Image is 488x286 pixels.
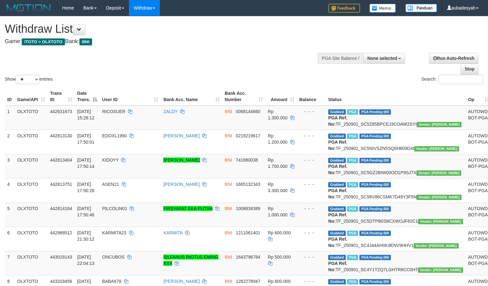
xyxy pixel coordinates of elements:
[79,38,92,45] span: BNI
[268,109,288,120] span: Rp 1.300.000
[299,205,323,212] div: - - -
[225,206,232,211] span: BNI
[328,164,347,175] b: PGA Ref. No:
[77,109,95,120] span: [DATE] 15:28:12
[77,157,95,169] span: [DATE] 17:50:14
[236,279,260,284] span: Copy 1262278947 to clipboard
[347,158,358,163] span: Marked by aubgusti
[102,206,127,211] span: PILCOLIN01
[405,4,437,12] img: panduan.png
[102,182,119,187] span: ASEN21
[363,53,405,64] button: None selected
[461,64,479,74] a: Stop
[50,133,72,138] span: 442813130
[225,255,232,260] span: BNI
[417,122,462,127] span: Vendor URL: https://secure5.1velocity.biz
[5,130,15,154] td: 2
[5,75,53,84] label: Show entries
[359,182,391,187] span: PGA Pending
[236,133,260,138] span: Copy 0219219617 to clipboard
[328,261,347,272] b: PGA Ref. No:
[328,231,346,236] span: Grabbed
[15,203,48,227] td: OLXTOTO
[326,130,465,154] td: TF_250901_SC5NIVSZN5SQ0H809D4I
[328,140,347,151] b: PGA Ref. No:
[15,227,48,251] td: OLXTOTO
[236,255,260,260] span: Copy 1643796784 to clipboard
[347,255,358,260] span: Marked by aubadesyah
[102,109,125,114] span: RICOSUER
[326,178,465,203] td: TF_250901_SC58V86CSMK7D49Y3F5N
[5,106,15,130] td: 1
[268,279,291,284] span: Rp 600.000
[15,154,48,178] td: OLXTOTO
[5,3,53,13] img: MOTION_logo.png
[359,206,391,212] span: PGA Pending
[328,182,346,187] span: Grabbed
[416,170,462,176] span: Vendor URL: https://secure5.1velocity.biz
[328,134,346,139] span: Grabbed
[299,108,323,115] div: - - -
[161,88,222,106] th: Bank Acc. Name: activate to sort column ascending
[328,109,346,115] span: Grabbed
[359,109,391,115] span: PGA Pending
[347,134,358,139] span: Marked by aubgusti
[22,38,65,45] span: ITOTO > OLXTOTO
[15,88,48,106] th: Game/API: activate to sort column ascending
[347,279,358,284] span: Marked by aubadesyah
[268,206,288,217] span: Rp 1.000.000
[299,133,323,139] div: - - -
[328,158,346,163] span: Grabbed
[15,178,48,203] td: OLXTOTO
[5,23,319,35] h1: Withdraw List
[222,88,265,106] th: Bank Acc. Number: activate to sort column ascending
[5,88,15,106] th: ID
[163,255,218,266] a: SILFANUS RIOTUS EMING XXX
[236,182,260,187] span: Copy 1665132343 to clipboard
[15,130,48,154] td: OLXTOTO
[328,115,347,127] b: PGA Ref. No:
[328,4,360,13] img: Feedback.jpg
[326,154,465,178] td: TF_250901_SC5GZ2BIW00OO1P9SJ7X
[225,109,232,114] span: BNI
[328,212,347,224] b: PGA Ref. No:
[359,134,391,139] span: PGA Pending
[347,109,358,115] span: Marked by aubgusti
[225,157,232,163] span: BNI
[5,203,15,227] td: 5
[367,56,397,61] span: None selected
[102,157,119,163] span: KIDOYY
[163,133,200,138] a: [PERSON_NAME]
[236,230,260,235] span: Copy 1211061401 to clipboard
[268,133,288,145] span: Rp 1.200.000
[359,158,391,163] span: PGA Pending
[77,133,95,145] span: [DATE] 17:50:01
[50,182,72,187] span: 442813751
[225,230,232,235] span: BNI
[50,206,72,211] span: 442814164
[418,219,463,224] span: Vendor URL: https://secure5.1velocity.biz
[225,182,232,187] span: BNI
[328,255,346,260] span: Grabbed
[359,231,391,236] span: PGA Pending
[5,178,15,203] td: 4
[77,230,95,242] span: [DATE] 21:30:12
[5,251,15,275] td: 7
[418,267,463,273] span: Vendor URL: https://secure4.1velocity.biz
[369,4,396,13] img: Button%20Memo.svg
[328,279,346,284] span: Grabbed
[268,157,288,169] span: Rp 1.700.000
[225,133,232,138] span: BNI
[429,53,479,64] a: Run Auto-Refresh
[359,279,391,284] span: PGA Pending
[414,146,459,152] span: Vendor URL: https://secure5.1velocity.biz
[328,206,346,212] span: Grabbed
[326,251,465,275] td: TF_250901_SC4Y1TZQ7LGHTR8CC0HT
[163,157,200,163] a: [PERSON_NAME]
[15,106,48,130] td: OLXTOTO
[326,106,465,130] td: TF_250901_SC5Z85BPCEJ3COAW2SYI
[299,230,323,236] div: - - -
[100,88,161,106] th: User ID: activate to sort column ascending
[265,88,297,106] th: Amount: activate to sort column ascending
[5,227,15,251] td: 6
